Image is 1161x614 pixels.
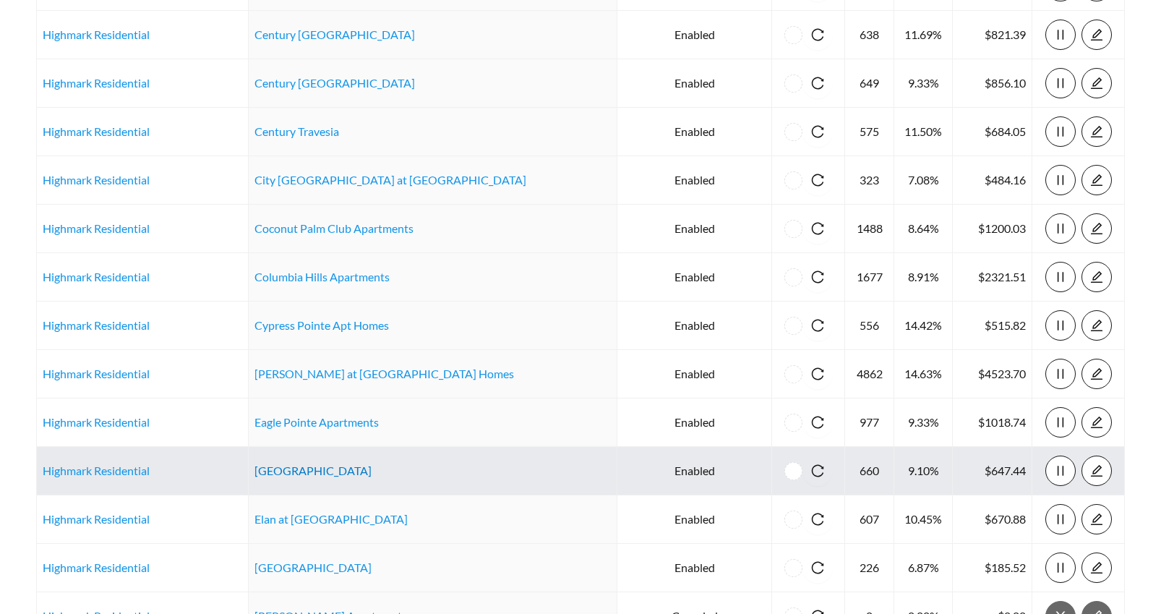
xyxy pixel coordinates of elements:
td: 977 [845,398,894,447]
button: pause [1045,359,1076,389]
td: $1200.03 [953,205,1032,253]
a: Century [GEOGRAPHIC_DATA] [254,76,415,90]
button: pause [1045,310,1076,341]
span: pause [1046,464,1075,477]
td: $1018.74 [953,398,1032,447]
a: edit [1081,464,1112,477]
span: pause [1046,367,1075,380]
span: reload [802,367,833,380]
span: pause [1046,77,1075,90]
span: pause [1046,561,1075,574]
span: reload [802,77,833,90]
a: edit [1081,560,1112,574]
a: Columbia Hills Apartments [254,270,390,283]
button: edit [1081,213,1112,244]
span: pause [1046,513,1075,526]
td: Enabled [617,350,772,398]
td: 1677 [845,253,894,302]
button: pause [1045,456,1076,486]
td: 6.87% [894,544,953,592]
a: Highmark Residential [43,318,150,332]
span: reload [802,464,833,477]
span: reload [802,513,833,526]
a: [PERSON_NAME] at [GEOGRAPHIC_DATA] Homes [254,367,514,380]
span: pause [1046,319,1075,332]
span: reload [802,561,833,574]
td: 226 [845,544,894,592]
button: edit [1081,456,1112,486]
span: edit [1082,513,1111,526]
a: [GEOGRAPHIC_DATA] [254,560,372,574]
a: Highmark Residential [43,173,150,187]
button: edit [1081,310,1112,341]
span: edit [1082,77,1111,90]
button: pause [1045,504,1076,534]
td: $515.82 [953,302,1032,350]
a: edit [1081,367,1112,380]
span: reload [802,174,833,187]
td: $856.10 [953,59,1032,108]
button: edit [1081,407,1112,438]
td: $4523.70 [953,350,1032,398]
a: edit [1081,270,1112,283]
span: edit [1082,270,1111,283]
a: Highmark Residential [43,124,150,138]
button: edit [1081,553,1112,583]
span: edit [1082,464,1111,477]
a: Century [GEOGRAPHIC_DATA] [254,27,415,41]
td: $2321.51 [953,253,1032,302]
a: edit [1081,124,1112,138]
a: Highmark Residential [43,367,150,380]
span: edit [1082,28,1111,41]
td: Enabled [617,495,772,544]
button: edit [1081,262,1112,292]
button: reload [802,213,833,244]
td: 7.08% [894,156,953,205]
button: reload [802,116,833,147]
button: reload [802,68,833,98]
a: edit [1081,27,1112,41]
a: Highmark Residential [43,512,150,526]
td: 649 [845,59,894,108]
button: pause [1045,68,1076,98]
td: 11.50% [894,108,953,156]
a: Coconut Palm Club Apartments [254,221,414,235]
a: edit [1081,221,1112,235]
span: edit [1082,416,1111,429]
a: [GEOGRAPHIC_DATA] [254,464,372,477]
a: edit [1081,76,1112,90]
td: 8.64% [894,205,953,253]
td: Enabled [617,156,772,205]
td: $670.88 [953,495,1032,544]
span: edit [1082,561,1111,574]
button: reload [802,456,833,486]
span: pause [1046,270,1075,283]
a: Elan at [GEOGRAPHIC_DATA] [254,512,408,526]
button: reload [802,310,833,341]
a: Highmark Residential [43,27,150,41]
button: edit [1081,504,1112,534]
button: pause [1045,165,1076,195]
td: $484.16 [953,156,1032,205]
td: 638 [845,11,894,59]
td: 607 [845,495,894,544]
span: reload [802,416,833,429]
td: $821.39 [953,11,1032,59]
a: Highmark Residential [43,560,150,574]
button: edit [1081,68,1112,98]
span: pause [1046,28,1075,41]
td: $647.44 [953,447,1032,495]
a: Eagle Pointe Apartments [254,415,379,429]
button: edit [1081,116,1112,147]
span: reload [802,319,833,332]
td: 1488 [845,205,894,253]
td: 4862 [845,350,894,398]
td: Enabled [617,11,772,59]
span: reload [802,28,833,41]
span: edit [1082,125,1111,138]
span: edit [1082,222,1111,235]
button: reload [802,504,833,534]
button: pause [1045,553,1076,583]
td: 14.42% [894,302,953,350]
td: 8.91% [894,253,953,302]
